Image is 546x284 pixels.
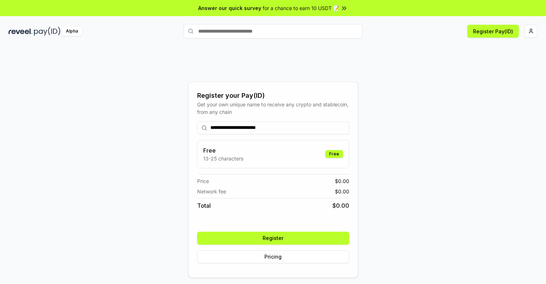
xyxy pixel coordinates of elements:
[62,27,82,36] div: Alpha
[335,177,349,185] span: $ 0.00
[198,4,261,12] span: Answer our quick survey
[9,27,33,36] img: reveel_dark
[332,201,349,210] span: $ 0.00
[263,4,339,12] span: for a chance to earn 10 USDT 📝
[197,201,211,210] span: Total
[203,155,243,162] p: 13-25 characters
[197,232,349,245] button: Register
[467,25,519,38] button: Register Pay(ID)
[197,177,209,185] span: Price
[203,146,243,155] h3: Free
[197,91,349,101] div: Register your Pay(ID)
[325,150,343,158] div: Free
[197,250,349,263] button: Pricing
[34,27,60,36] img: pay_id
[197,188,226,195] span: Network fee
[335,188,349,195] span: $ 0.00
[197,101,349,116] div: Get your own unique name to receive any crypto and stablecoin, from any chain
